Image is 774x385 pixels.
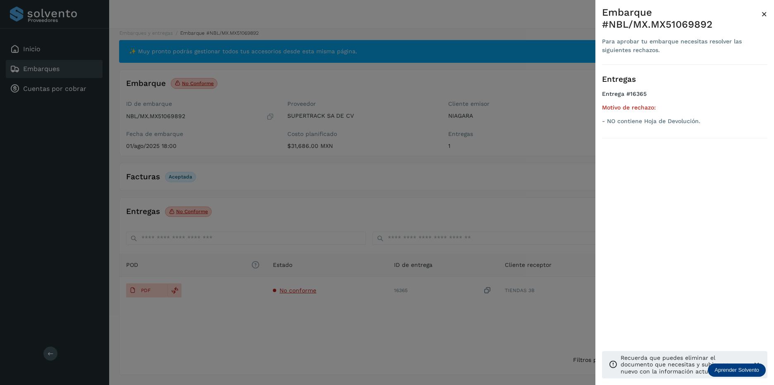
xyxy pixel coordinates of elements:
[714,367,759,373] p: Aprender Solvento
[602,90,767,104] h4: Entrega #16365
[602,7,761,31] div: Embarque #NBL/MX.MX51069892
[621,354,746,375] p: Recuerda que puedes eliminar el documento que necesitas y subir uno nuevo con la información actu...
[602,75,767,84] h3: Entregas
[602,104,767,111] h5: Motivo de rechazo:
[602,37,761,55] div: Para aprobar tu embarque necesitas resolver las siguientes rechazos.
[761,8,767,20] span: ×
[708,364,766,377] div: Aprender Solvento
[602,118,767,125] p: - NO contiene Hoja de Devolución.
[761,7,767,21] button: Close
